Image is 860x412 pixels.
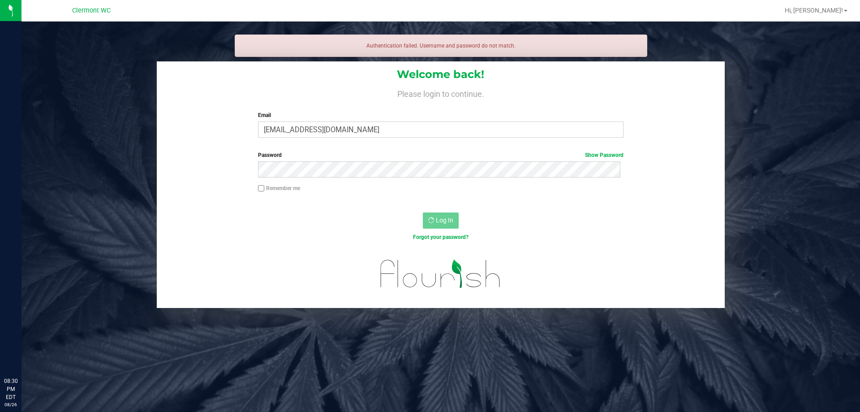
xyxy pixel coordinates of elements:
[235,35,647,57] div: Authentication failed. Username and password do not match.
[785,7,843,14] span: Hi, [PERSON_NAME]!
[72,7,111,14] span: Clermont WC
[370,251,512,297] img: flourish_logo.svg
[436,217,453,224] span: Log In
[4,377,17,401] p: 08:30 PM EDT
[423,213,459,229] button: Log In
[258,184,300,192] label: Remember me
[585,152,623,158] a: Show Password
[258,185,264,191] input: Remember me
[258,111,623,119] label: Email
[258,152,282,158] span: Password
[157,88,725,99] h4: Please login to continue.
[157,69,725,80] h1: Welcome back!
[413,234,469,240] a: Forgot your password?
[4,401,17,408] p: 08/26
